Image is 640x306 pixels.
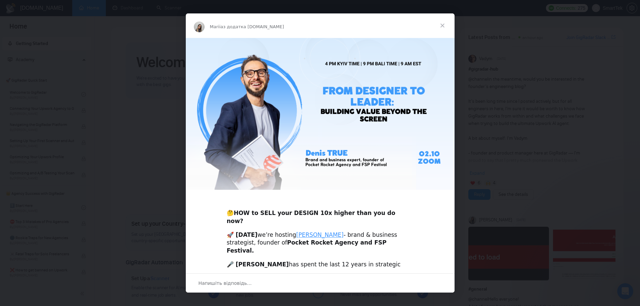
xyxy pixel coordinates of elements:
[210,24,223,29] span: Mariia
[227,231,414,255] div: we’re hosting - brand & business strategist, founder of
[227,201,414,225] div: 🤔
[227,239,387,254] b: Pocket Rocket Agency and FSP Festival.
[186,273,455,293] div: Відкрити бесіду й відповісти
[223,24,284,29] span: з додатка [DOMAIN_NAME]
[227,231,258,238] b: 🚀 [DATE]
[296,231,344,238] a: [PERSON_NAME]
[199,279,252,288] span: Напишіть відповідь…
[227,261,414,301] div: has spent the last 12 years in strategic marketing and business consulting for tech across [GEOGR...
[194,21,205,32] img: Profile image for Mariia
[430,13,455,38] span: Закрити
[227,261,289,268] b: 🎤 [PERSON_NAME]
[227,210,395,224] b: HOW to SELL your DESIGN 10x higher than you do now?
